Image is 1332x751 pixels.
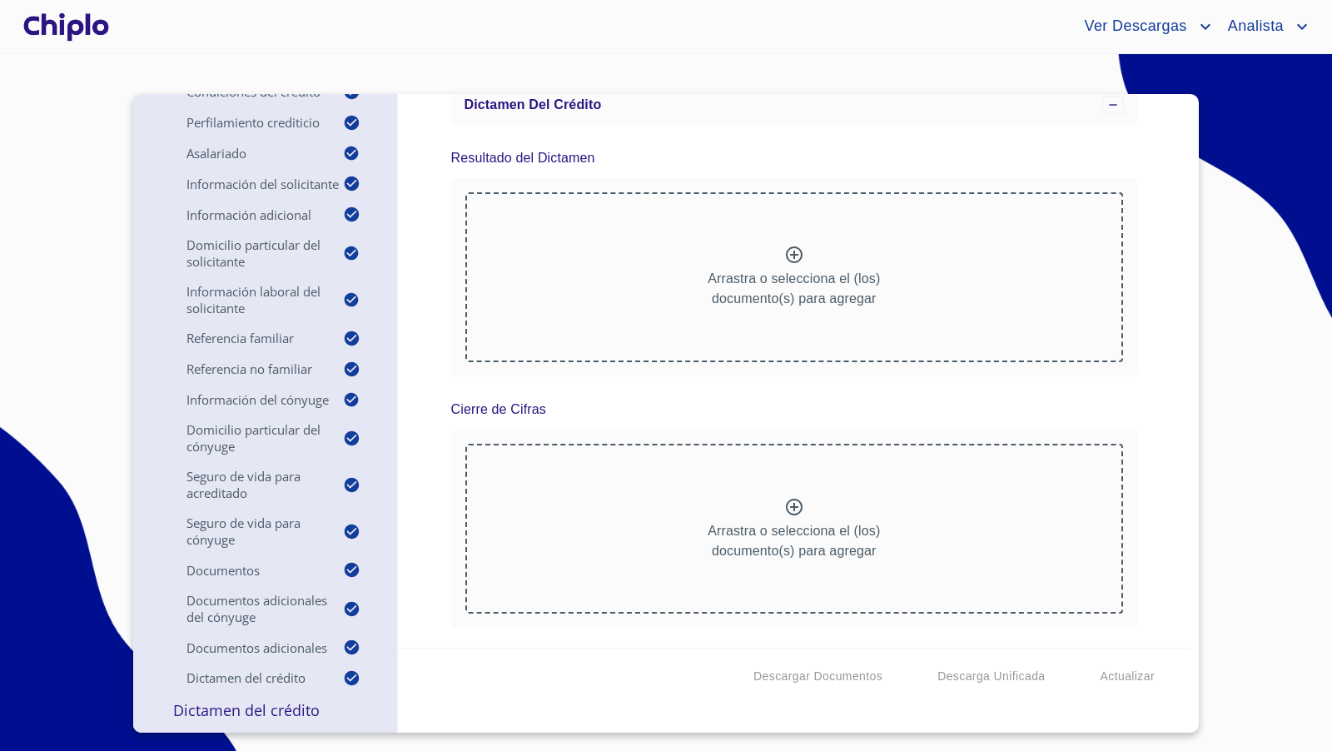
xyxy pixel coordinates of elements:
button: Descarga Unificada [931,661,1051,692]
span: Descargar Documentos [753,666,882,687]
span: Ver Descargas [1071,13,1195,40]
span: Analista [1215,13,1292,40]
p: Documentos Adicionales del Cónyuge [153,592,343,625]
p: Seguro de Vida para Cónyuge [153,515,343,548]
p: Referencia Familiar [153,330,343,346]
p: Información del Cónyuge [153,391,343,408]
p: Asalariado [153,145,343,162]
div: Dictamen del crédito [451,85,1138,125]
button: Descargar Documentos [747,661,889,692]
p: Información del Solicitante [153,176,343,192]
p: Información Laboral del Solicitante [153,283,343,316]
p: Domicilio particular del Cónyuge [153,421,343,455]
p: Arrastra o selecciona el (los) documento(s) para agregar [708,521,880,561]
p: Documentos adicionales [153,639,343,656]
p: Cierre de Cifras [451,400,546,420]
p: Arrastra o selecciona el (los) documento(s) para agregar [708,269,880,309]
p: Resultado del Dictamen [451,148,595,168]
p: Documentos [153,562,343,579]
p: Referencia No Familiar [153,361,343,377]
button: Actualizar [1094,661,1161,692]
p: Seguro de Vida para Acreditado [153,468,343,501]
p: Perfilamiento crediticio [153,114,343,131]
span: Descarga Unificada [937,666,1045,687]
p: Información adicional [153,206,343,223]
button: account of current user [1215,13,1312,40]
span: Actualizar [1101,666,1155,687]
button: account of current user [1071,13,1215,40]
p: Dictamen del crédito [153,669,343,686]
p: Dictamen del Crédito [153,700,377,720]
p: Domicilio Particular del Solicitante [153,236,343,270]
span: Dictamen del crédito [465,97,602,112]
